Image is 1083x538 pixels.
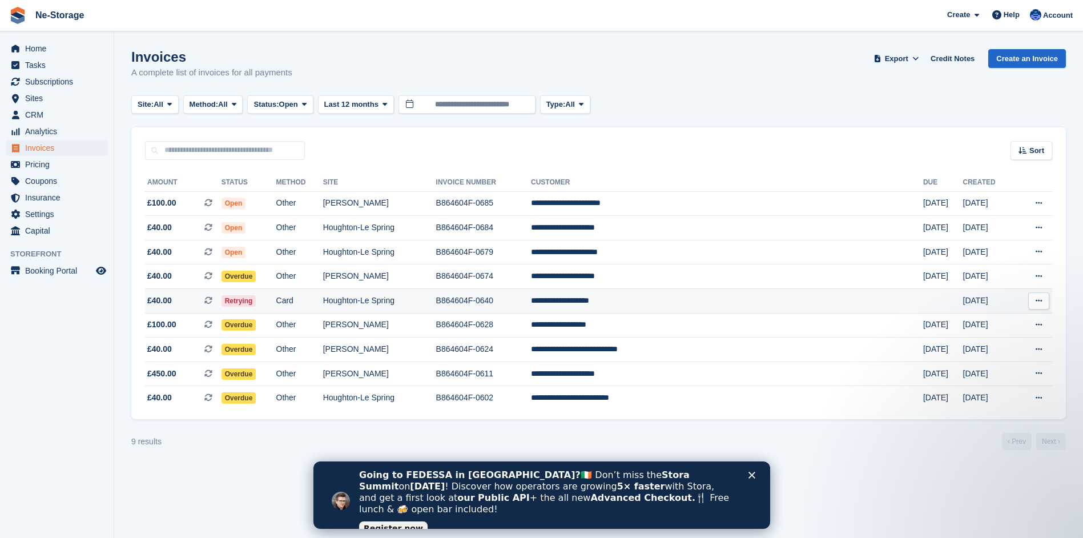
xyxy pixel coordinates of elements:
span: Create [947,9,970,21]
span: CRM [25,107,94,123]
span: Method: [190,99,219,110]
td: Houghton-Le Spring [323,386,436,410]
td: [DATE] [923,264,963,289]
td: [DATE] [923,362,963,386]
a: Preview store [94,264,108,278]
nav: Page [1000,433,1068,450]
span: Account [1043,10,1073,21]
a: Create an Invoice [988,49,1066,68]
a: menu [6,173,108,189]
span: All [218,99,228,110]
th: Status [222,174,276,192]
a: menu [6,140,108,156]
a: menu [6,107,108,123]
span: Open [222,222,246,234]
a: menu [6,223,108,239]
span: £40.00 [147,295,172,307]
td: Other [276,216,323,240]
span: Capital [25,223,94,239]
a: Next [1036,433,1066,450]
td: B864604F-0640 [436,289,531,314]
button: Site: All [131,95,179,114]
td: Other [276,386,323,410]
img: Karol Carter [1030,9,1041,21]
td: [DATE] [923,216,963,240]
span: All [565,99,575,110]
td: [PERSON_NAME] [323,191,436,216]
td: Other [276,191,323,216]
td: Other [276,240,323,264]
button: Status: Open [247,95,313,114]
span: Pricing [25,156,94,172]
span: Help [1004,9,1020,21]
td: [DATE] [923,338,963,362]
span: Open [279,99,298,110]
a: Previous [1002,433,1032,450]
td: [PERSON_NAME] [323,264,436,289]
span: Overdue [222,368,256,380]
span: Retrying [222,295,256,307]
span: Invoices [25,140,94,156]
span: £100.00 [147,319,176,331]
a: menu [6,123,108,139]
span: Sort [1029,145,1044,156]
td: Other [276,338,323,362]
span: Tasks [25,57,94,73]
span: £40.00 [147,343,172,355]
a: menu [6,190,108,206]
td: B864604F-0685 [436,191,531,216]
span: Open [222,198,246,209]
td: B864604F-0684 [436,216,531,240]
span: Coupons [25,173,94,189]
a: menu [6,41,108,57]
span: £40.00 [147,392,172,404]
a: menu [6,90,108,106]
td: Card [276,289,323,314]
th: Invoice Number [436,174,531,192]
span: £40.00 [147,270,172,282]
img: stora-icon-8386f47178a22dfd0bd8f6a31ec36ba5ce8667c1dd55bd0f319d3a0aa187defe.svg [9,7,26,24]
a: menu [6,206,108,222]
span: All [154,99,163,110]
td: [DATE] [923,240,963,264]
iframe: Intercom live chat banner [313,461,770,529]
a: menu [6,57,108,73]
span: Home [25,41,94,57]
td: [DATE] [963,240,1014,264]
div: 9 results [131,436,162,448]
span: Storefront [10,248,114,260]
th: Site [323,174,436,192]
a: Ne-Storage [31,6,88,25]
span: Type: [546,99,566,110]
a: Credit Notes [926,49,979,68]
span: Overdue [222,271,256,282]
td: [PERSON_NAME] [323,313,436,338]
h1: Invoices [131,49,292,65]
td: Houghton-Le Spring [323,216,436,240]
th: Method [276,174,323,192]
td: B864604F-0674 [436,264,531,289]
a: menu [6,263,108,279]
div: Close [435,10,446,17]
a: menu [6,74,108,90]
a: menu [6,156,108,172]
td: B864604F-0628 [436,313,531,338]
button: Export [871,49,921,68]
td: [DATE] [963,338,1014,362]
td: Other [276,313,323,338]
td: B864604F-0611 [436,362,531,386]
p: A complete list of invoices for all payments [131,66,292,79]
a: Register now [46,60,114,74]
span: Last 12 months [324,99,379,110]
span: Overdue [222,319,256,331]
td: Other [276,264,323,289]
th: Due [923,174,963,192]
td: Houghton-Le Spring [323,289,436,314]
button: Method: All [183,95,243,114]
